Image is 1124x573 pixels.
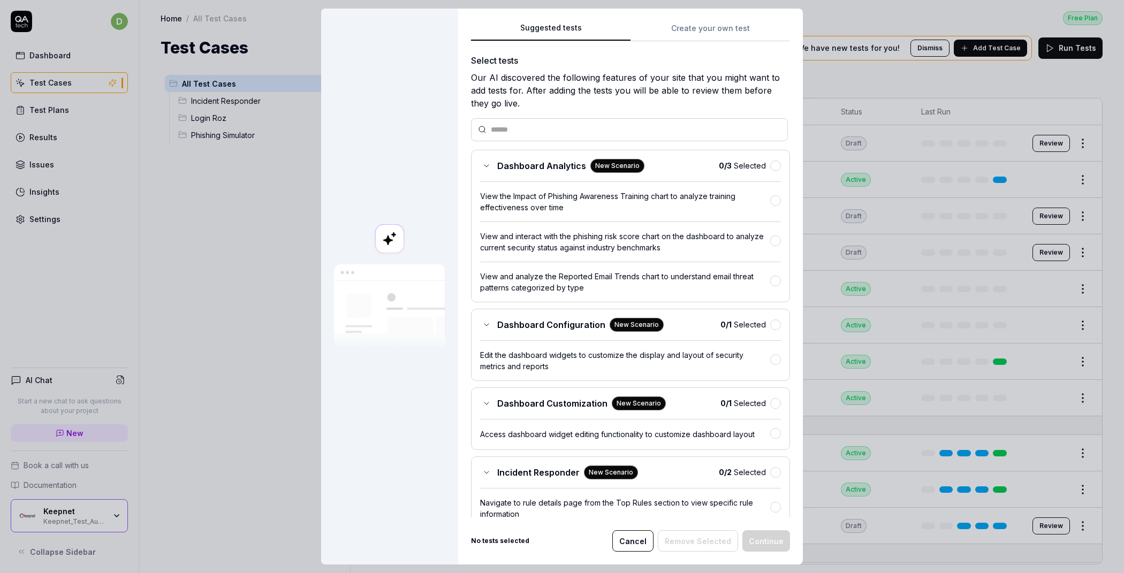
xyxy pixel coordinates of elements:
button: Remove Selected [658,530,738,552]
b: 0 / 3 [719,161,732,170]
div: Edit the dashboard widgets to customize the display and layout of security metrics and reports [480,349,770,372]
div: New Scenario [610,318,664,332]
b: 0 / 2 [719,468,732,477]
div: Our AI discovered the following features of your site that you might want to add tests for. After... [471,71,790,110]
span: Selected [719,160,766,171]
button: Create your own test [631,22,790,41]
span: Dashboard Configuration [497,318,605,331]
div: New Scenario [612,396,666,410]
span: Incident Responder [497,466,580,479]
span: Selected [720,398,766,409]
div: New Scenario [590,159,644,173]
span: Dashboard Customization [497,397,607,410]
img: Our AI scans your site and suggests things to test [334,264,445,349]
span: Dashboard Analytics [497,159,586,172]
b: 0 / 1 [720,399,732,408]
span: Selected [720,319,766,330]
span: Selected [719,467,766,478]
button: Suggested tests [471,22,631,41]
button: Cancel [612,530,654,552]
div: Access dashboard widget editing functionality to customize dashboard layout [480,429,770,440]
div: View and analyze the Reported Email Trends chart to understand email threat patterns categorized ... [480,271,770,293]
div: Select tests [471,54,790,67]
b: No tests selected [471,536,529,546]
div: View and interact with the phishing risk score chart on the dashboard to analyze current security... [480,231,770,253]
div: View the Impact of Phishing Awareness Training chart to analyze training effectiveness over time [480,190,770,213]
b: 0 / 1 [720,320,732,329]
div: New Scenario [584,465,638,479]
div: Navigate to rule details page from the Top Rules section to view specific rule information [480,497,770,519]
button: Continue [742,530,790,552]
